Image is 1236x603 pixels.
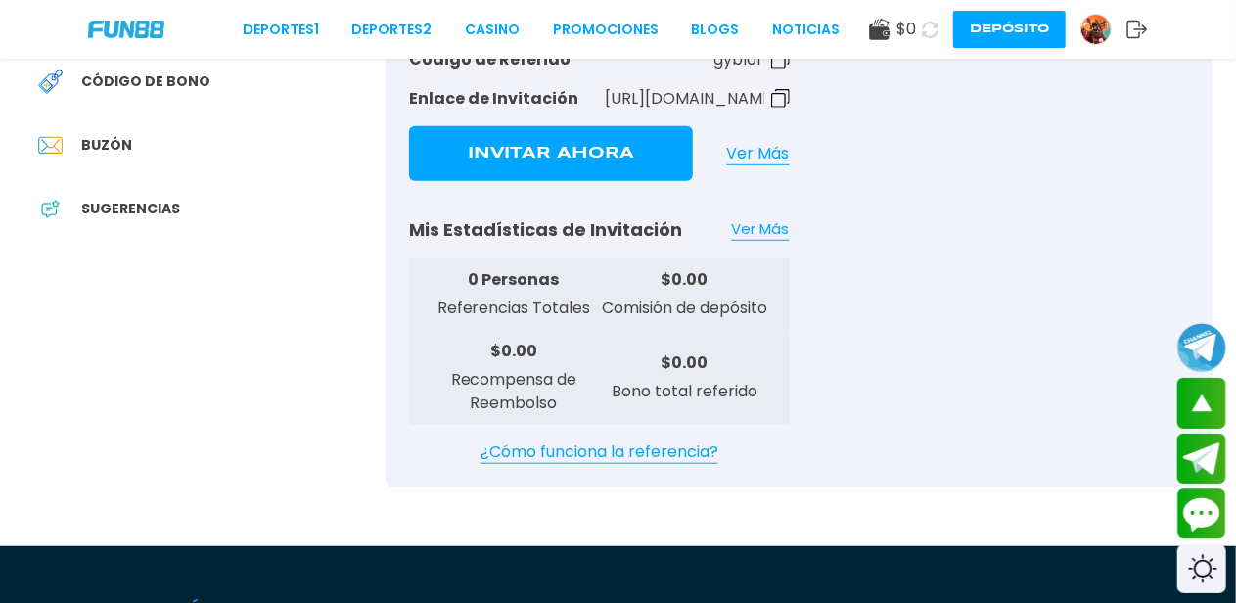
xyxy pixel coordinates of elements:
img: Redeem Bonus [38,70,63,94]
a: Ver Más [732,218,790,241]
p: Código de Referido [409,48,704,71]
a: Avatar [1080,14,1126,45]
a: Redeem BonusCódigo de bono [23,60,386,104]
button: Invitar Ahora [409,126,693,181]
span: Código de bono [81,71,210,92]
p: Comisión de depósito [599,297,769,320]
p: Recompensa de Reembolso [429,368,599,415]
span: Ver Más [727,142,790,164]
button: [URL][DOMAIN_NAME] [605,87,790,111]
span: $ 0 [896,18,916,41]
button: gyblor [714,48,790,71]
p: $ 0.00 [429,340,599,363]
a: NOTICIAS [772,20,840,40]
button: Contact customer service [1177,488,1226,539]
a: ¿Cómo funciona la referencia? [409,441,790,464]
a: CASINO [465,20,520,40]
a: Deportes1 [243,20,319,40]
p: 0 Personas [429,268,599,292]
p: [URL][DOMAIN_NAME] [605,87,764,111]
button: Depósito [953,11,1066,48]
a: Deportes2 [352,20,433,40]
a: BLOGS [691,20,739,40]
img: Inbox [38,133,63,158]
p: Mis Estadísticas de Invitación [409,216,682,243]
img: Avatar [1081,15,1111,44]
img: Copy Code [771,50,790,69]
a: App FeedbackSugerencias [23,187,386,231]
p: Referencias Totales [429,297,599,320]
button: Join telegram channel [1177,322,1226,373]
p: $ 0.00 [599,351,769,375]
p: Enlace de Invitación [409,87,594,111]
span: Sugerencias [81,199,180,219]
button: scroll up [1177,378,1226,429]
img: Company Logo [88,21,164,37]
p: $ 0.00 [599,268,769,292]
p: gyblor [714,48,764,71]
img: Copy Code [771,89,790,108]
a: InboxBuzón [23,123,386,167]
a: Promociones [553,20,659,40]
p: Bono total referido [599,380,769,403]
a: Ver Más [727,142,790,165]
button: Join telegram [1177,434,1226,485]
span: Buzón [81,135,132,156]
div: Switch theme [1177,544,1226,593]
img: App Feedback [38,197,63,221]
